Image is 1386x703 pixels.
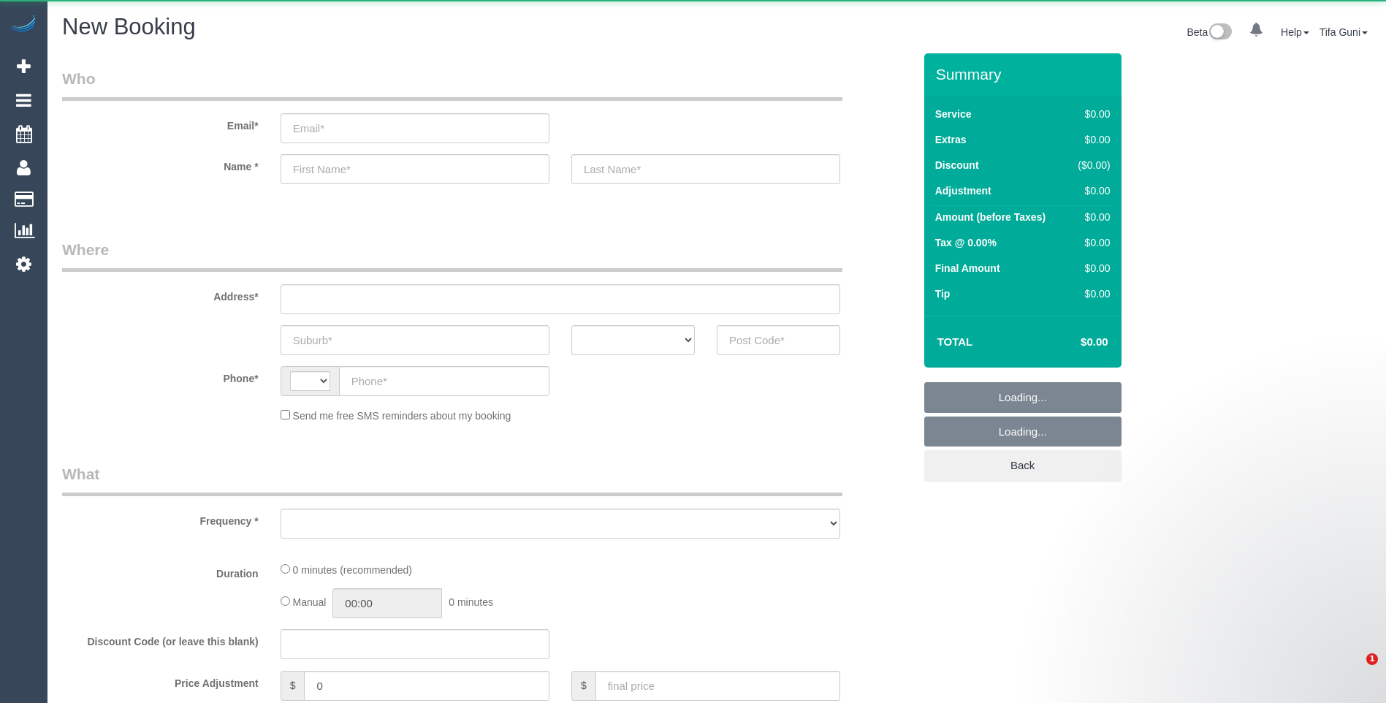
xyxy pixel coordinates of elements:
[571,671,595,701] span: $
[281,325,549,355] input: Suburb*
[51,509,270,528] label: Frequency *
[339,366,549,396] input: Phone*
[62,68,842,101] legend: Who
[1072,261,1111,275] div: $0.00
[935,107,972,121] label: Service
[1072,132,1111,147] div: $0.00
[717,325,840,355] input: Post Code*
[1072,183,1111,198] div: $0.00
[935,183,991,198] label: Adjustment
[449,596,493,608] span: 0 minutes
[293,410,511,422] span: Send me free SMS reminders about my booking
[51,561,270,581] label: Duration
[51,113,270,133] label: Email*
[571,154,840,184] input: Last Name*
[937,335,973,348] strong: Total
[62,463,842,496] legend: What
[281,113,549,143] input: Email*
[1336,653,1371,688] iframe: Intercom live chat
[935,235,997,250] label: Tax @ 0.00%
[1072,210,1111,224] div: $0.00
[924,450,1122,481] a: Back
[1072,235,1111,250] div: $0.00
[935,158,979,172] label: Discount
[51,629,270,649] label: Discount Code (or leave this blank)
[1187,26,1232,38] a: Beta
[1072,107,1111,121] div: $0.00
[1072,158,1111,172] div: ($0.00)
[1281,26,1309,38] a: Help
[51,154,270,174] label: Name *
[1208,23,1232,42] img: New interface
[62,239,842,272] legend: Where
[51,671,270,691] label: Price Adjustment
[293,596,327,608] span: Manual
[62,14,196,39] span: New Booking
[281,671,305,701] span: $
[595,671,840,701] input: final price
[1072,286,1111,301] div: $0.00
[936,66,1114,83] h3: Summary
[935,132,967,147] label: Extras
[1320,26,1368,38] a: Tifa Guni
[9,15,38,35] img: Automaid Logo
[281,154,549,184] input: First Name*
[935,210,1046,224] label: Amount (before Taxes)
[1366,653,1378,665] span: 1
[51,284,270,304] label: Address*
[51,366,270,386] label: Phone*
[1037,336,1108,349] h4: $0.00
[293,564,412,576] span: 0 minutes (recommended)
[935,261,1000,275] label: Final Amount
[935,286,951,301] label: Tip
